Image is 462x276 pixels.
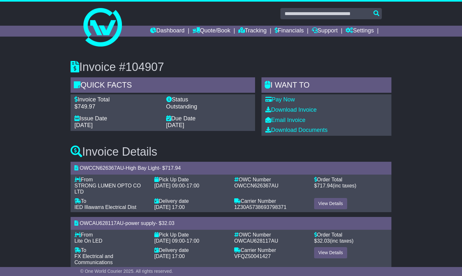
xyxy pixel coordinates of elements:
[154,183,185,188] span: [DATE] 09:00
[74,115,160,122] div: Issue Date
[154,183,228,189] div: -
[74,254,113,265] span: FX Electrical and Communications
[275,26,304,37] a: Financials
[126,165,159,171] span: High Bay Light
[154,198,228,204] div: Delivery date
[166,115,252,122] div: Due Date
[314,183,388,189] div: $ (inc taxes)
[234,183,278,188] span: OWCCN626367AU
[125,220,156,226] span: power supply
[265,96,295,103] a: Pay Now
[166,122,252,129] div: [DATE]
[154,254,185,259] span: [DATE] 17:00
[74,122,160,129] div: [DATE]
[193,26,230,37] a: Quote/Book
[154,238,228,244] div: -
[162,220,175,226] span: 32.03
[154,232,228,238] div: Pick Up Date
[265,107,317,113] a: Download Invoice
[74,103,160,110] div: $749.97
[71,217,391,229] div: - - $
[314,232,388,238] div: Order Total
[314,177,388,183] div: Order Total
[234,232,308,238] div: OWC Number
[71,77,255,95] div: Quick Facts
[261,77,391,95] div: I WANT to
[166,96,252,103] div: Status
[234,238,278,244] span: OWCAU628117AU
[314,238,388,244] div: $ (inc taxes)
[74,247,148,253] div: To
[74,238,102,244] span: Lite On LED
[80,165,124,171] span: OWCCN626367AU
[80,220,124,226] span: OWCAU628117AU
[74,232,148,238] div: From
[265,127,328,133] a: Download Documents
[312,26,338,37] a: Support
[74,204,136,210] span: IED Illawarra Electrical Dist
[234,247,308,253] div: Carrier Number
[317,183,333,188] span: 717.94
[238,26,267,37] a: Tracking
[154,247,228,253] div: Delivery date
[314,198,347,209] a: View Details
[234,198,308,204] div: Carrier Number
[74,177,148,183] div: From
[166,103,252,110] div: Outstanding
[186,238,199,244] span: 17:00
[234,204,287,210] span: 1Z30A5738693798371
[80,269,173,274] span: © One World Courier 2025. All rights reserved.
[74,96,160,103] div: Invoice Total
[74,183,141,194] span: STRONG LUMEN OPTO CO LTD
[346,26,374,37] a: Settings
[234,177,308,183] div: OWC Number
[265,117,305,123] a: Email Invoice
[154,238,185,244] span: [DATE] 09:00
[186,183,199,188] span: 17:00
[150,26,184,37] a: Dashboard
[317,238,330,244] span: 32.03
[74,198,148,204] div: To
[154,177,228,183] div: Pick Up Date
[154,204,185,210] span: [DATE] 17:00
[71,162,391,174] div: - - $
[71,61,391,73] h3: Invoice #104907
[165,165,181,171] span: 717.94
[71,145,391,158] h3: Invoice Details
[234,254,271,259] span: VFQZ50041427
[314,247,347,258] a: View Details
